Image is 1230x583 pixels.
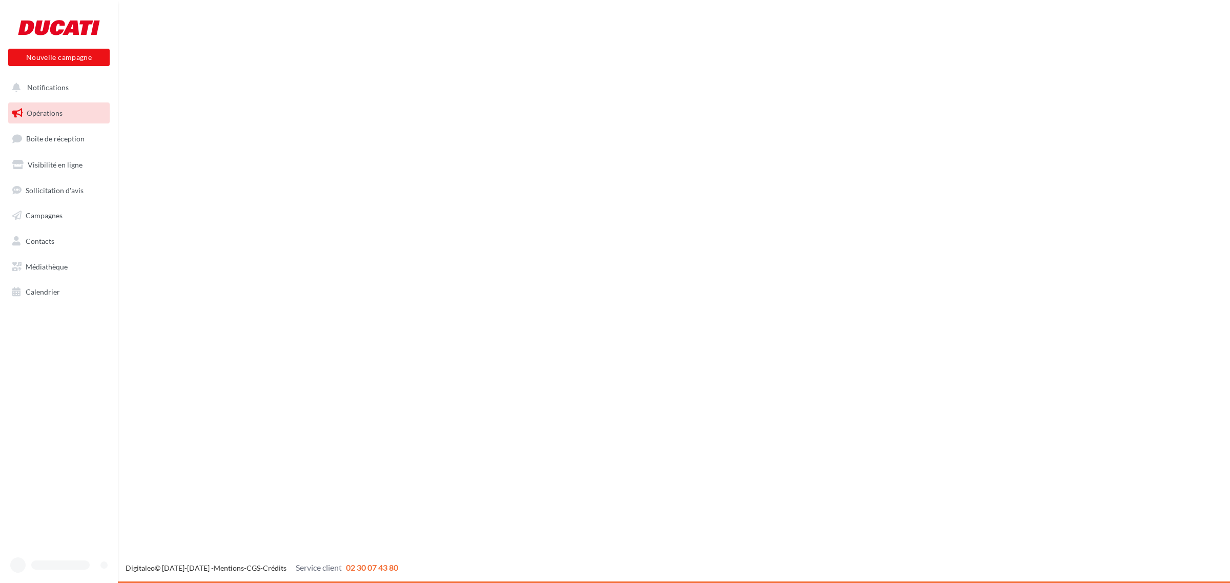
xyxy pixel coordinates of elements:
[263,564,286,572] a: Crédits
[214,564,244,572] a: Mentions
[26,185,84,194] span: Sollicitation d'avis
[8,49,110,66] button: Nouvelle campagne
[26,134,85,143] span: Boîte de réception
[26,211,63,220] span: Campagnes
[6,180,112,201] a: Sollicitation d'avis
[27,109,63,117] span: Opérations
[28,160,83,169] span: Visibilité en ligne
[6,281,112,303] a: Calendrier
[247,564,260,572] a: CGS
[126,564,155,572] a: Digitaleo
[6,231,112,252] a: Contacts
[26,287,60,296] span: Calendrier
[26,262,68,271] span: Médiathèque
[126,564,398,572] span: © [DATE]-[DATE] - - -
[346,563,398,572] span: 02 30 07 43 80
[6,102,112,124] a: Opérations
[296,563,342,572] span: Service client
[6,256,112,278] a: Médiathèque
[27,83,69,92] span: Notifications
[6,154,112,176] a: Visibilité en ligne
[6,128,112,150] a: Boîte de réception
[26,237,54,245] span: Contacts
[6,205,112,226] a: Campagnes
[6,77,108,98] button: Notifications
